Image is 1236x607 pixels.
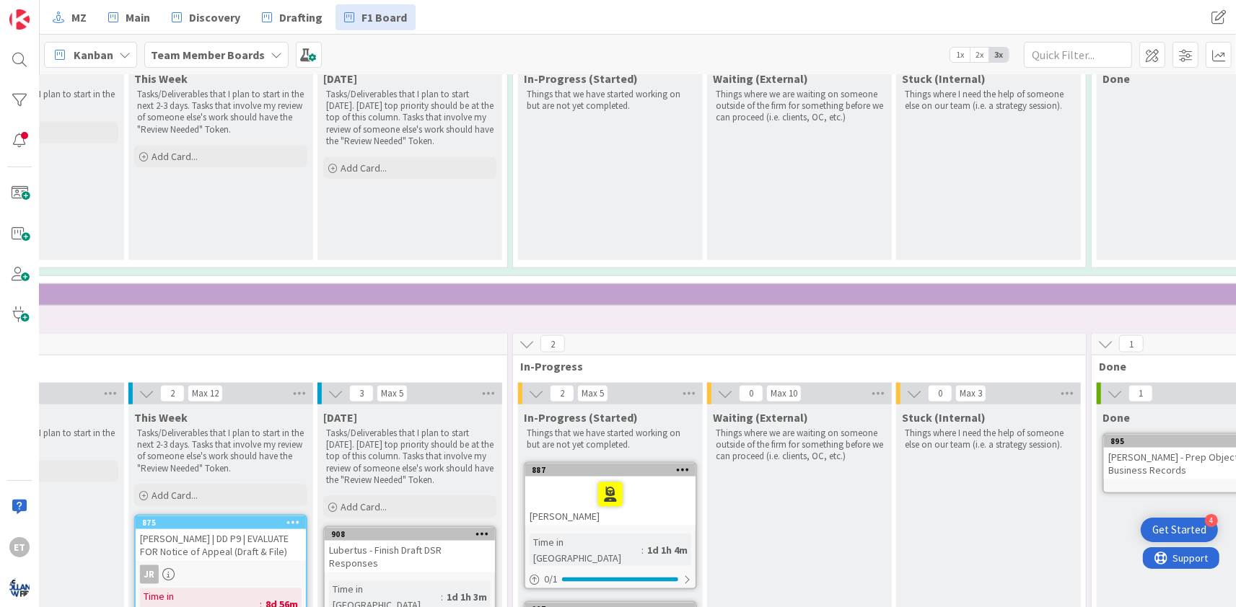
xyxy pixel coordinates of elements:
[323,410,357,425] span: Today
[525,570,696,588] div: 0/1
[644,542,691,558] div: 1d 1h 4m
[142,518,306,528] div: 875
[326,427,494,486] p: Tasks/Deliverables that I plan to start [DATE]. [DATE] top priority should be at the top of this ...
[520,359,1068,373] span: In-Progress
[74,46,113,63] span: Kanban
[136,565,306,584] div: JR
[1152,523,1206,537] div: Get Started
[349,385,374,402] span: 3
[1141,518,1218,542] div: Open Get Started checklist, remaining modules: 4
[71,9,87,26] span: MZ
[126,9,150,26] span: Main
[134,71,188,86] span: This Week
[134,410,188,425] span: This Week
[1103,410,1130,425] span: Done
[325,541,495,572] div: Lubertus - Finish Draft DSR Responses
[524,71,638,86] span: In-Progress (Started)
[530,534,641,566] div: Time in [GEOGRAPHIC_DATA]
[443,589,491,605] div: 1d 1h 3m
[100,4,159,30] a: Main
[905,427,1072,451] p: Things where I need the help of someone else on our team (i.e. a strategy session).
[9,577,30,598] img: avatar
[189,9,240,26] span: Discovery
[905,89,1072,112] p: Things where I need the help of someone else on our team (i.e. a strategy session).
[525,464,696,526] div: 887[PERSON_NAME]
[1128,385,1153,402] span: 1
[151,48,265,62] b: Team Member Boards
[960,390,982,397] div: Max 3
[525,477,696,526] div: [PERSON_NAME]
[928,385,952,402] span: 0
[331,529,495,539] div: 908
[641,542,644,558] span: :
[136,516,306,561] div: 875[PERSON_NAME] | DD P9 | EVALUATE FOR Notice of Appeal (Draft & File)
[163,4,249,30] a: Discovery
[525,464,696,477] div: 887
[44,4,95,30] a: MZ
[325,528,495,572] div: 908Lubertus - Finish Draft DSR Responses
[524,410,638,425] span: In-Progress (Started)
[970,48,989,62] span: 2x
[532,465,696,475] div: 887
[739,385,763,402] span: 0
[902,71,986,86] span: Stuck (Internal)
[9,9,30,30] img: Visit kanbanzone.com
[716,427,883,463] p: Things where we are waiting on someone outside of the firm for something before we can proceed (i...
[279,9,323,26] span: Drafting
[152,150,198,163] span: Add Card...
[140,565,159,584] div: JR
[341,500,387,513] span: Add Card...
[527,89,694,112] p: Things that we have started working on but are not yet completed.
[136,516,306,529] div: 875
[441,589,443,605] span: :
[152,489,198,502] span: Add Card...
[716,89,883,124] p: Things where we are waiting on someone outside of the firm for something before we can proceed (i...
[544,572,558,587] span: 0 / 1
[1205,514,1218,527] div: 4
[582,390,604,397] div: Max 5
[336,4,416,30] a: F1 Board
[713,71,808,86] span: Waiting (External)
[136,529,306,561] div: [PERSON_NAME] | DD P9 | EVALUATE FOR Notice of Appeal (Draft & File)
[540,335,565,353] span: 2
[341,161,387,174] span: Add Card...
[30,2,66,19] span: Support
[1103,71,1130,86] span: Done
[137,89,304,136] p: Tasks/Deliverables that I plan to start in the next 2-3 days. Tasks that involve my review of som...
[325,528,495,541] div: 908
[253,4,331,30] a: Drafting
[323,71,357,86] span: Today
[1119,335,1144,353] span: 1
[989,48,1009,62] span: 3x
[137,427,304,474] p: Tasks/Deliverables that I plan to start in the next 2-3 days. Tasks that involve my review of som...
[160,385,185,402] span: 2
[361,9,407,26] span: F1 Board
[9,537,30,557] div: ET
[381,390,403,397] div: Max 5
[326,89,494,147] p: Tasks/Deliverables that I plan to start [DATE]. [DATE] top priority should be at the top of this ...
[1024,42,1132,68] input: Quick Filter...
[902,410,986,425] span: Stuck (Internal)
[550,385,574,402] span: 2
[527,427,694,451] p: Things that we have started working on but are not yet completed.
[771,390,797,397] div: Max 10
[713,410,808,425] span: Waiting (External)
[192,390,219,397] div: Max 12
[950,48,970,62] span: 1x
